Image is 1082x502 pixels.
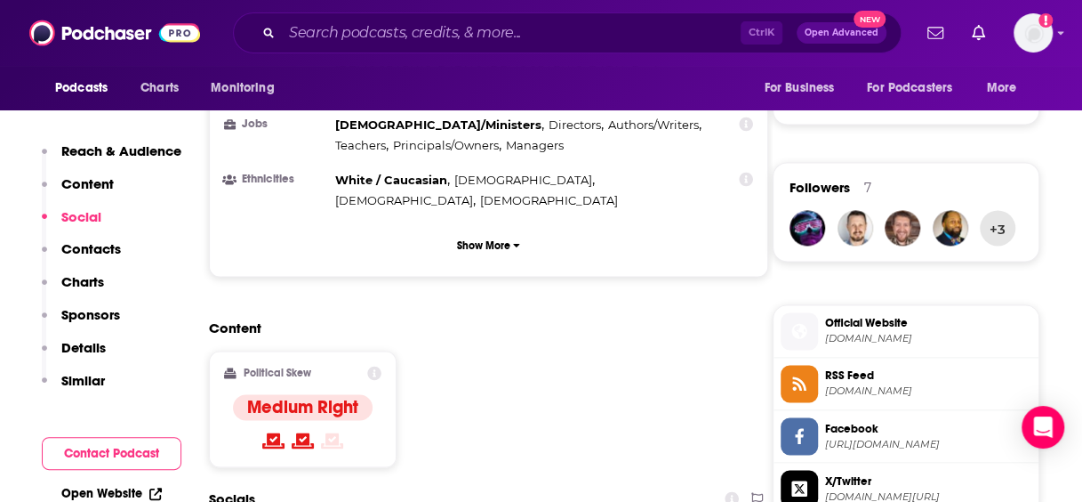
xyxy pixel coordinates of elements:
a: Charts [129,71,189,105]
span: [DEMOGRAPHIC_DATA] [480,193,618,207]
a: Open Website [61,486,162,501]
span: Open Advanced [805,28,878,37]
h4: Medium Right [247,396,358,418]
span: Logged in as PUPPublicity [1014,13,1053,53]
button: Content [42,175,114,208]
button: Open AdvancedNew [797,22,886,44]
p: Social [61,208,101,225]
button: Details [42,339,106,372]
span: Charts [140,76,179,101]
button: Similar [42,372,105,405]
span: [DEMOGRAPHIC_DATA]/Ministers [335,117,541,132]
span: Facebook [825,420,1031,436]
span: Principals/Owners [393,138,499,152]
p: Content [61,175,114,192]
button: Sponsors [42,306,120,339]
span: New [854,11,886,28]
img: User Profile [1014,13,1053,53]
img: Tmczqrot1 [789,210,825,246]
button: Social [42,208,101,241]
span: Followers [789,179,850,196]
button: +3 [980,210,1015,246]
span: albertmohler.com [825,385,1031,398]
a: Show notifications dropdown [965,18,992,48]
span: , [549,115,604,135]
button: Charts [42,273,104,306]
button: open menu [974,71,1039,105]
img: BillyHallowell [885,210,920,246]
img: Podchaser - Follow, Share and Rate Podcasts [29,16,200,50]
span: For Podcasters [867,76,952,101]
p: Charts [61,273,104,290]
span: , [608,115,701,135]
button: open menu [43,71,131,105]
div: Search podcasts, credits, & more... [233,12,902,53]
div: 7 [864,180,871,196]
a: Show notifications dropdown [920,18,950,48]
p: Show More [457,239,510,252]
h3: Ethnicities [224,174,328,185]
span: [DEMOGRAPHIC_DATA] [454,173,592,187]
p: Contacts [61,240,121,257]
span: , [335,170,450,190]
span: Ctrl K [741,21,782,45]
span: RSS Feed [825,368,1031,384]
button: Reach & Audience [42,142,181,175]
p: Reach & Audience [61,142,181,159]
span: Podcasts [55,76,108,101]
button: Contact Podcast [42,437,181,470]
svg: Add a profile image [1038,13,1053,28]
span: https://www.facebook.com/AlbertMohlerSBTS [825,437,1031,450]
span: , [454,170,595,190]
img: remarkamike [838,210,873,246]
h3: Jobs [224,118,328,130]
span: White / Caucasian [335,173,447,187]
a: Facebook[URL][DOMAIN_NAME] [781,417,1031,455]
input: Search podcasts, credits, & more... [282,19,741,47]
h2: Political Skew [244,367,311,379]
span: Directors [549,117,601,132]
p: Details [61,339,106,356]
span: [DEMOGRAPHIC_DATA] [335,193,473,207]
span: X/Twitter [825,473,1031,489]
p: Sponsors [61,306,120,323]
a: Official Website[DOMAIN_NAME] [781,312,1031,350]
button: open menu [751,71,856,105]
button: open menu [855,71,978,105]
span: For Business [764,76,834,101]
span: , [335,135,389,156]
span: Teachers [335,138,386,152]
span: , [393,135,501,156]
span: More [987,76,1017,101]
span: Managers [506,138,564,152]
h2: Content [209,320,754,336]
span: albertmohler.com [825,332,1031,345]
span: Monitoring [211,76,274,101]
button: open menu [198,71,297,105]
span: , [335,190,476,211]
a: RSS Feed[DOMAIN_NAME] [781,365,1031,402]
div: Open Intercom Messenger [1022,406,1064,449]
span: , [335,115,544,135]
img: dawain21 [933,210,968,246]
button: Show More [224,229,753,262]
span: Official Website [825,315,1031,331]
span: Authors/Writers [608,117,699,132]
p: Similar [61,372,105,389]
button: Show profile menu [1014,13,1053,53]
button: Contacts [42,240,121,273]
